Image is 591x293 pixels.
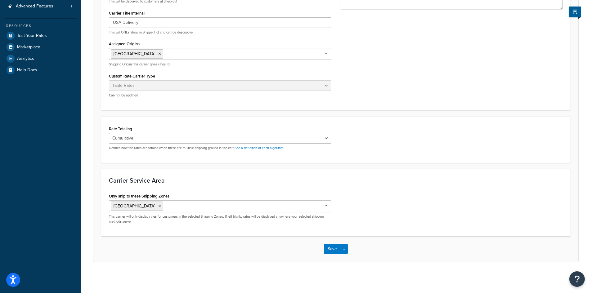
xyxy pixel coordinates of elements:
[109,11,145,16] label: Carrier Title Internal
[109,127,132,131] label: Rate Totaling
[5,30,76,41] a: Test Your Rates
[16,4,53,9] span: Advanced Features
[5,64,76,76] a: Help Docs
[17,68,37,73] span: Help Docs
[109,146,331,150] p: Defines how the rates are totaled when there are multiple shipping groups in the cart.
[109,62,331,67] p: Shipping Origins this carrier gives rates for
[17,56,34,61] span: Analytics
[109,177,563,184] h3: Carrier Service Area
[235,145,284,150] a: See a definition of each algorithm.
[5,42,76,53] a: Marketplace
[569,7,581,17] button: Show Help Docs
[109,74,155,78] label: Custom Rate Carrier Type
[109,30,331,35] p: This will ONLY show in ShipperHQ and can be descriptive
[109,93,331,98] p: Can not be updated
[114,51,155,57] span: [GEOGRAPHIC_DATA]
[109,194,169,198] label: Only ship to these Shipping Zones
[114,203,155,209] span: [GEOGRAPHIC_DATA]
[109,214,331,224] p: This carrier will only display rates for customers in the selected Shipping Zones. If left blank,...
[324,244,341,254] button: Save
[17,45,40,50] span: Marketplace
[109,42,140,46] label: Assigned Origins
[71,4,72,9] span: 1
[5,23,76,29] div: Resources
[5,1,76,12] li: Advanced Features
[17,33,47,38] span: Test Your Rates
[5,1,76,12] a: Advanced Features1
[5,53,76,64] a: Analytics
[569,271,585,287] button: Open Resource Center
